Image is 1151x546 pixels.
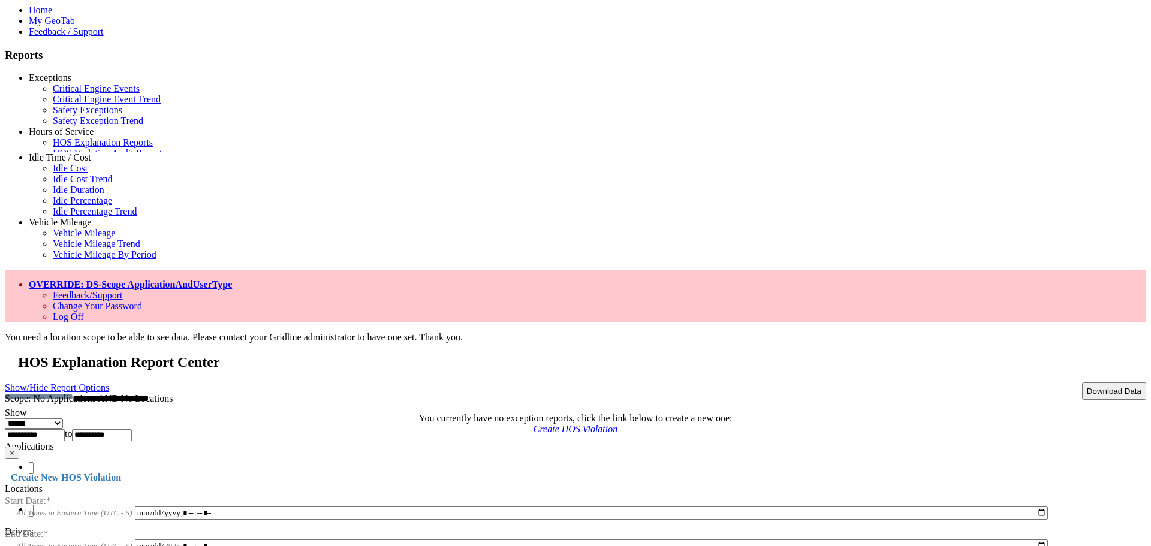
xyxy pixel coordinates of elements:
label: End Date:* [5,513,48,539]
a: OVERRIDE: DS-Scope ApplicationAndUserType [29,279,232,289]
label: Start Date:* [5,480,51,506]
a: HOS Explanation Reports [53,137,153,147]
a: Show/Hide Report Options [5,379,109,396]
a: Vehicle Mileage Trend [53,239,140,249]
a: Vehicle Mileage [29,217,91,227]
h4: Create New HOS Violation [5,472,1146,483]
a: Idle Percentage Trend [53,206,137,216]
a: Home [29,5,52,15]
a: Vehicle Mileage [53,228,115,238]
a: Safety Exceptions [53,105,122,115]
a: Critical Engine Events [53,83,140,93]
button: Download Data [1082,382,1146,400]
a: Exceptions [29,73,71,83]
h3: Reports [5,49,1146,62]
span: to [65,429,72,439]
a: HOS Violation Audit Reports [53,148,166,158]
div: You need a location scope to be able to see data. Please contact your Gridline administrator to h... [5,332,1146,343]
a: My GeoTab [29,16,75,26]
span: Scope: No Applications AND No Locations [5,393,173,403]
a: Vehicle Mileage By Period [53,249,156,260]
a: Idle Time / Cost [29,152,91,162]
a: Log Off [53,312,84,322]
a: Idle Cost [53,163,88,173]
a: Feedback / Support [29,26,103,37]
h2: HOS Explanation Report Center [18,354,1146,370]
a: Idle Cost Trend [53,174,113,184]
a: Change Your Password [53,301,142,311]
a: Idle Duration [53,185,104,195]
a: Idle Percentage [53,195,112,206]
a: Critical Engine Event Trend [53,94,161,104]
a: Feedback/Support [53,290,122,300]
div: You currently have no exception reports, click the link below to create a new one: [5,413,1146,424]
a: Safety Exception Trend [53,116,143,126]
span: All Times in Eastern Time (UTC - 5) [16,508,132,517]
a: Create HOS Violation [534,424,617,434]
label: Applications [5,441,54,451]
button: × [5,447,19,459]
label: Show [5,408,26,418]
a: Hours of Service [29,126,94,137]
